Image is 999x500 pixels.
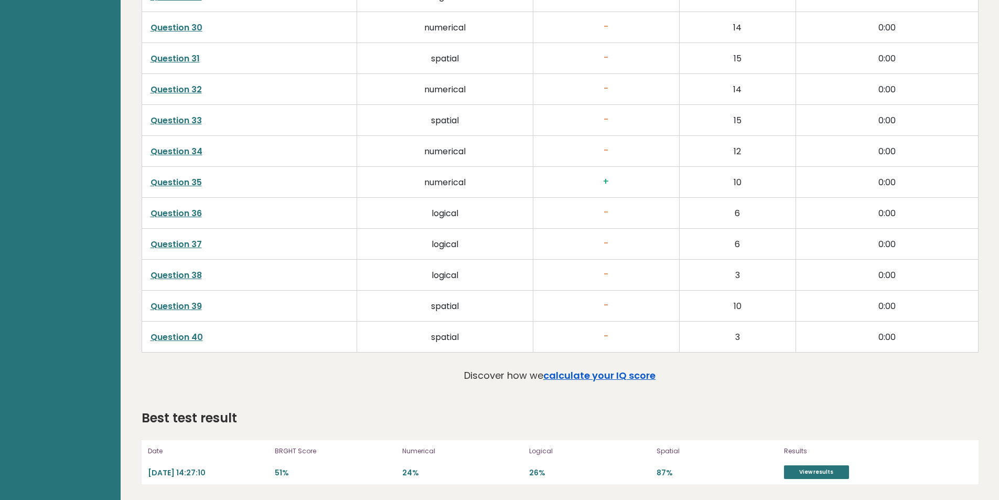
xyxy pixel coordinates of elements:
p: Date [148,446,269,456]
a: Question 40 [151,331,203,343]
p: Logical [529,446,650,456]
a: Question 39 [151,300,202,312]
a: Question 32 [151,83,202,95]
td: 0:00 [796,228,978,259]
h3: - [542,207,671,218]
p: BRGHT Score [275,446,396,456]
td: 0:00 [796,259,978,290]
td: logical [357,228,533,259]
td: 3 [679,321,796,352]
td: 6 [679,197,796,228]
h3: - [542,269,671,280]
h3: - [542,331,671,342]
td: numerical [357,135,533,166]
td: logical [357,197,533,228]
a: Question 35 [151,176,202,188]
td: numerical [357,12,533,42]
h3: - [542,114,671,125]
td: numerical [357,73,533,104]
p: Numerical [402,446,523,456]
a: Question 34 [151,145,202,157]
p: Discover how we [464,368,656,382]
td: spatial [357,290,533,321]
p: [DATE] 14:27:10 [148,468,269,478]
h2: Best test result [142,409,237,428]
td: 15 [679,104,796,135]
td: spatial [357,42,533,73]
td: spatial [357,321,533,352]
td: 0:00 [796,321,978,352]
p: 24% [402,468,523,478]
td: 0:00 [796,12,978,42]
td: 3 [679,259,796,290]
td: 12 [679,135,796,166]
p: Spatial [657,446,778,456]
h3: - [542,22,671,33]
a: Question 36 [151,207,202,219]
td: spatial [357,104,533,135]
td: 0:00 [796,166,978,197]
h3: - [542,238,671,249]
h3: + [542,176,671,187]
td: 0:00 [796,135,978,166]
td: 10 [679,166,796,197]
h3: - [542,83,671,94]
p: 26% [529,468,650,478]
p: Results [784,446,894,456]
p: 87% [657,468,778,478]
a: Question 33 [151,114,202,126]
td: 0:00 [796,73,978,104]
td: 15 [679,42,796,73]
td: 6 [679,228,796,259]
h3: - [542,145,671,156]
a: Question 38 [151,269,202,281]
td: 0:00 [796,197,978,228]
a: Question 37 [151,238,202,250]
td: logical [357,259,533,290]
td: 14 [679,73,796,104]
td: 14 [679,12,796,42]
a: Question 31 [151,52,200,65]
td: 0:00 [796,42,978,73]
p: 51% [275,468,396,478]
td: 0:00 [796,104,978,135]
h3: - [542,52,671,63]
td: 10 [679,290,796,321]
a: calculate your IQ score [543,369,656,382]
a: Question 30 [151,22,202,34]
a: View results [784,465,849,479]
h3: - [542,300,671,311]
td: numerical [357,166,533,197]
td: 0:00 [796,290,978,321]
